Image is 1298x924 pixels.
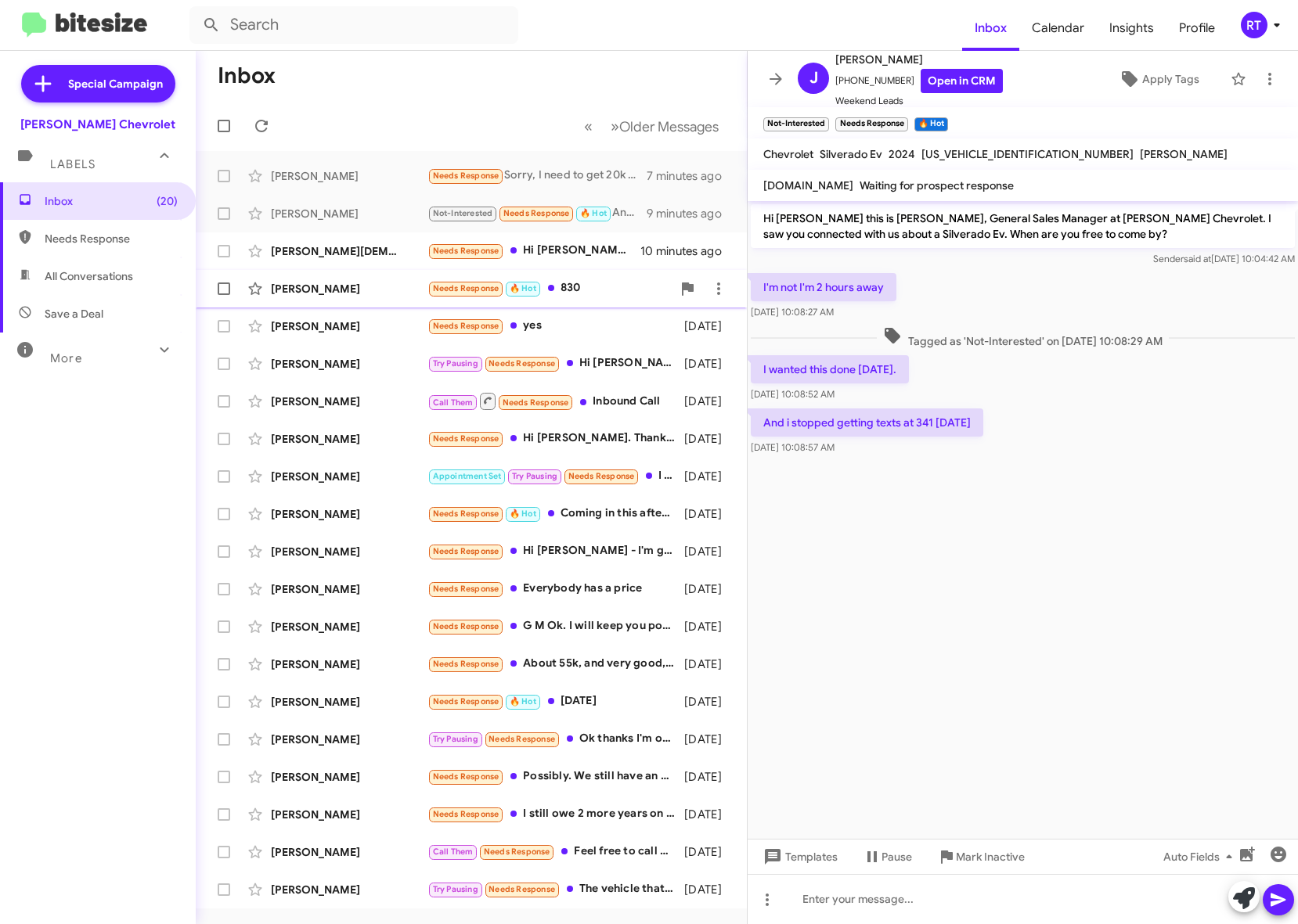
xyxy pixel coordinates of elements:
button: RT [1228,12,1281,38]
div: [DATE] [683,356,734,372]
button: Pause [850,843,925,871]
span: [US_VEHICLE_IDENTIFICATION_NUMBER] [921,147,1134,161]
div: [PERSON_NAME] [271,807,427,822]
div: [DATE] [683,506,734,522]
a: Calendar [1019,5,1097,51]
div: Hi [PERSON_NAME], [PERSON_NAME] [PERSON_NAME], Time was tight and couldn't fit in popping in to s... [427,354,683,372]
p: I'm not I'm 2 hours away [751,273,896,301]
div: [PERSON_NAME] [271,694,427,710]
div: [DATE] [683,394,734,409]
div: [PERSON_NAME] [271,506,427,522]
div: [DATE] [683,318,734,334]
span: Needs Response [433,584,499,594]
span: [DATE] 10:08:52 AM [751,388,835,400]
span: Needs Response [433,696,499,706]
div: [PERSON_NAME] [271,206,427,221]
span: Chevrolet [763,147,813,161]
span: Needs Response [433,283,499,293]
h1: Inbox [218,63,276,88]
span: 🔥 Hot [510,509,536,519]
div: [DATE] [683,581,734,597]
span: Auto Fields [1163,843,1239,871]
span: Needs Response [489,358,555,369]
div: [PERSON_NAME] [271,619,427,635]
div: Ok thanks I'm out of town I'll touch base when I'm back [427,730,683,748]
span: Needs Response [433,621,499,631]
div: [PERSON_NAME] Chevrolet [20,117,175,132]
span: Needs Response [433,546,499,556]
span: 🔥 Hot [580,208,607,218]
div: [DATE] [683,769,734,785]
span: [DATE] 10:08:57 AM [751,441,835,453]
nav: Page navigation example [575,110,728,142]
span: Needs Response [45,231,178,246]
div: [DATE] [427,692,683,710]
span: Needs Response [433,809,499,819]
div: [PERSON_NAME] [271,318,427,334]
div: [DATE] [683,732,734,747]
button: Apply Tags [1094,65,1223,93]
button: Auto Fields [1151,843,1251,871]
div: [PERSON_NAME] [271,732,427,747]
span: Inbox [45,193,178,209]
span: Save a Deal [45,306,103,322]
span: Needs Response [433,246,499,256]
div: Coming in this afternoon [427,505,683,523]
span: [DATE] 10:08:27 AM [751,306,834,318]
div: About 55k, and very good, a few scratches on the outside, inside is excellent [427,655,683,673]
div: I still owe 2 more years on my car,so I doubt I would be of any help. [427,805,683,823]
small: 🔥 Hot [914,117,948,131]
span: Needs Response [433,433,499,444]
div: Possibly. We still have an active loan on the car. [427,768,683,786]
div: [DATE] [683,656,734,672]
div: [PERSON_NAME] [271,469,427,484]
span: Tagged as 'Not-Interested' on [DATE] 10:08:29 AM [877,326,1169,349]
div: 9 minutes ago [647,206,734,221]
div: Hi [PERSON_NAME]. Thanks for contacting me. I'm not sure when I'll be able to come by, but I am c... [427,430,683,448]
span: « [584,117,593,136]
span: J [809,66,818,91]
div: [DATE] [683,844,734,860]
div: 10 minutes ago [640,243,734,259]
span: [PHONE_NUMBER] [835,69,1003,93]
span: All Conversations [45,268,133,284]
div: [PERSON_NAME] [271,769,427,785]
button: Previous [575,110,602,142]
span: Try Pausing [433,734,478,744]
div: [DATE] [683,807,734,822]
span: Needs Response [489,884,555,894]
span: Needs Response [433,321,499,331]
div: And i stopped getting texts at 341 [DATE] [427,204,647,222]
button: Next [601,110,728,142]
span: Pause [882,843,912,871]
div: Sorry, I need to get 20k for the jeep.. I was quoted 15. I won't take anything less than 20.. but... [427,167,647,185]
div: Hi [PERSON_NAME] thank you truly for the text Do you have car available? I m interested in the Ch... [427,242,640,260]
span: Not-Interested [433,208,493,218]
div: [DATE] [683,619,734,635]
span: [PERSON_NAME] [835,50,1003,69]
span: Needs Response [433,171,499,181]
span: Sender [DATE] 10:04:42 AM [1153,253,1295,264]
div: The vehicle that I buy must have lower then 30.000 miles and must be a 23 or newer I have a five ... [427,880,683,898]
span: Try Pausing [433,884,478,894]
span: [DOMAIN_NAME] [763,178,853,192]
div: [PERSON_NAME][DEMOGRAPHIC_DATA] [271,243,427,259]
button: Templates [748,843,850,871]
input: Search [189,6,518,44]
div: [PERSON_NAME] [271,544,427,559]
span: Needs Response [484,847,550,857]
div: yes [427,317,683,335]
a: Open in CRM [921,69,1003,93]
div: [DATE] [683,544,734,559]
span: Needs Response [489,734,555,744]
span: Needs Response [433,771,499,782]
div: Inbound Call [427,391,683,411]
span: Needs Response [433,659,499,669]
div: [DATE] [683,694,734,710]
div: G M Ok. I will keep you posted. Thanks again. [427,617,683,635]
span: Inbox [962,5,1019,51]
span: Templates [760,843,838,871]
div: [PERSON_NAME] [271,394,427,409]
div: [PERSON_NAME] [271,281,427,297]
